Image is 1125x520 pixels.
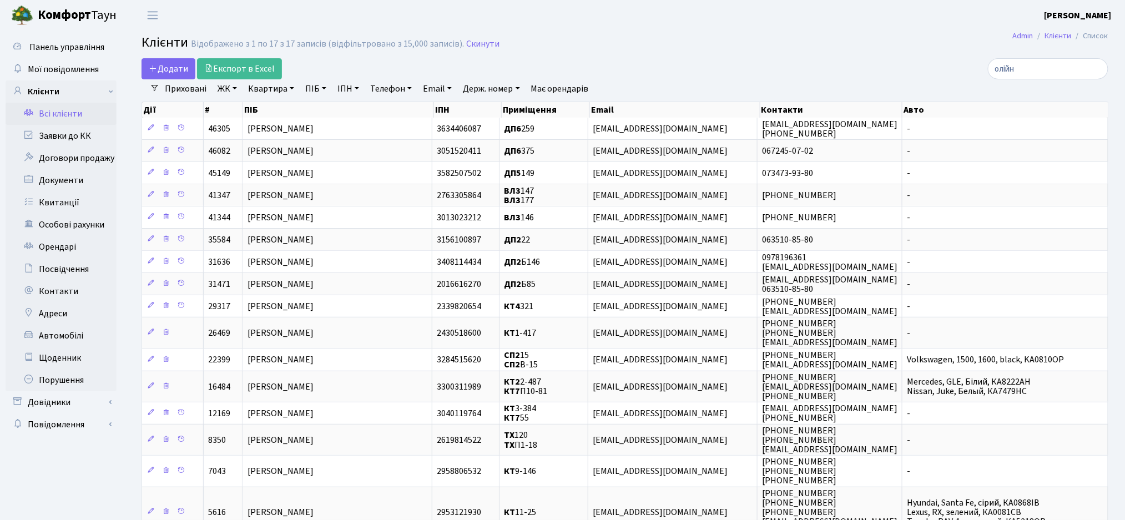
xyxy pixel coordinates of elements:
b: ТХ [505,439,515,451]
span: Мої повідомлення [28,63,99,75]
nav: breadcrumb [996,24,1125,48]
span: [PHONE_NUMBER] [PHONE_NUMBER] [EMAIL_ADDRESS][DOMAIN_NAME] [762,317,897,349]
button: Переключити навігацію [139,6,167,24]
span: 45149 [208,167,230,179]
th: # [204,102,244,118]
span: [EMAIL_ADDRESS][DOMAIN_NAME] [593,407,728,420]
b: ТХ [505,430,515,442]
b: ДП6 [505,145,522,157]
a: Всі клієнти [6,103,117,125]
span: 9-146 [505,465,537,477]
b: КТ7 [505,385,521,397]
span: [PERSON_NAME] [248,234,314,246]
span: 22399 [208,354,230,366]
a: [PERSON_NAME] [1045,9,1112,22]
b: КТ [505,465,516,477]
a: Квитанції [6,191,117,214]
span: Б85 [505,278,536,290]
span: 7043 [208,465,226,477]
span: 1-417 [505,327,537,339]
a: Приховані [160,79,211,98]
a: Квартира [244,79,299,98]
b: СП2 [505,359,521,371]
span: - [907,256,910,268]
span: 3284515620 [437,354,481,366]
span: 2619814522 [437,434,481,446]
th: ПІБ [243,102,434,118]
span: [EMAIL_ADDRESS][DOMAIN_NAME] [593,465,728,477]
span: [PHONE_NUMBER] [EMAIL_ADDRESS][DOMAIN_NAME] [762,296,897,317]
span: [PHONE_NUMBER] [762,189,836,201]
span: - [907,167,910,179]
b: КТ [505,506,516,518]
a: Договори продажу [6,147,117,169]
a: ЖК [213,79,241,98]
a: ІПН [333,79,364,98]
span: [PERSON_NAME] [248,381,314,393]
a: Email [418,79,456,98]
b: ДП2 [505,234,522,246]
b: КТ [505,402,516,415]
span: - [907,407,910,420]
span: [EMAIL_ADDRESS][DOMAIN_NAME] [593,278,728,290]
a: Скинути [466,39,500,49]
a: Особові рахунки [6,214,117,236]
span: [EMAIL_ADDRESS][DOMAIN_NAME] [593,434,728,446]
span: - [907,278,910,290]
span: 0978196361 [EMAIL_ADDRESS][DOMAIN_NAME] [762,251,897,273]
span: - [907,434,910,446]
span: 3013023212 [437,211,481,224]
span: [PERSON_NAME] [248,465,314,477]
span: [EMAIL_ADDRESS][DOMAIN_NAME] [PHONE_NUMBER] [762,402,897,424]
span: [PHONE_NUMBER] [EMAIL_ADDRESS][DOMAIN_NAME] [PHONE_NUMBER] [762,371,897,402]
b: ДП5 [505,167,522,179]
a: Телефон [366,79,416,98]
span: 41347 [208,189,230,201]
span: 063510-85-80 [762,234,813,246]
span: 8350 [208,434,226,446]
span: [EMAIL_ADDRESS][DOMAIN_NAME] [593,211,728,224]
span: 46305 [208,123,230,135]
a: Контакти [6,280,117,302]
span: 3051520411 [437,145,481,157]
span: Панель управління [29,41,104,53]
b: КТ7 [505,412,521,424]
span: [EMAIL_ADDRESS][DOMAIN_NAME] [593,381,728,393]
span: [EMAIL_ADDRESS][DOMAIN_NAME] [593,189,728,201]
a: Довідники [6,391,117,413]
span: 2763305864 [437,189,481,201]
span: 3156100897 [437,234,481,246]
span: 3040119764 [437,407,481,420]
a: Повідомлення [6,413,117,436]
span: 147 177 [505,185,534,206]
span: [EMAIL_ADDRESS][DOMAIN_NAME] [593,123,728,135]
b: КТ [505,327,516,339]
span: [PERSON_NAME] [248,434,314,446]
span: [PERSON_NAME] [248,327,314,339]
a: Admin [1013,30,1033,42]
span: 16484 [208,381,230,393]
span: [PERSON_NAME] [248,278,314,290]
span: 067245-07-02 [762,145,813,157]
span: [PHONE_NUMBER] [PHONE_NUMBER] [EMAIL_ADDRESS][DOMAIN_NAME] [762,425,897,456]
span: - [907,145,910,157]
span: - [907,465,910,477]
span: 5616 [208,506,226,518]
span: - [907,234,910,246]
span: - [907,123,910,135]
span: 375 [505,145,535,157]
th: Контакти [760,102,903,118]
span: [PHONE_NUMBER] [EMAIL_ADDRESS][DOMAIN_NAME] [762,349,897,371]
a: Має орендарів [527,79,593,98]
a: Щоденник [6,347,117,369]
span: 2-487 П10-81 [505,376,548,397]
b: ДП6 [505,123,522,135]
span: [PERSON_NAME] [248,354,314,366]
span: [PERSON_NAME] [248,407,314,420]
span: 31636 [208,256,230,268]
span: [PERSON_NAME] [248,145,314,157]
a: Посвідчення [6,258,117,280]
span: [EMAIL_ADDRESS][DOMAIN_NAME] [PHONE_NUMBER] [762,118,897,140]
img: logo.png [11,4,33,27]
